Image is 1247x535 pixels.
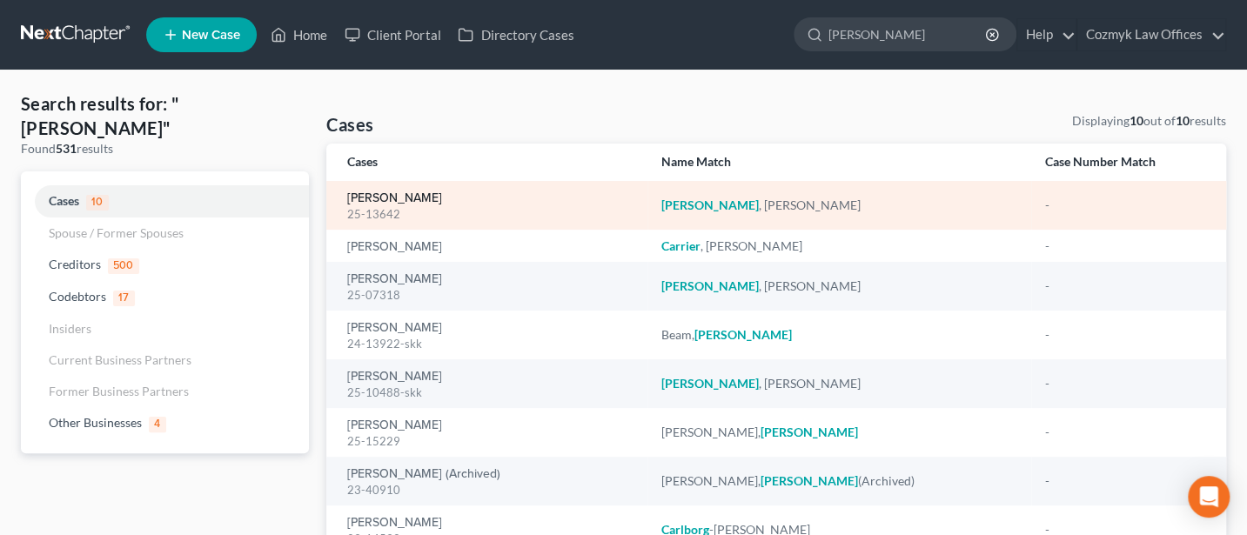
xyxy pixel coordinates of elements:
a: Insiders [21,313,309,344]
a: Former Business Partners [21,376,309,407]
a: [PERSON_NAME] [347,517,442,529]
input: Search by name... [828,18,988,50]
span: 17 [113,291,135,306]
span: Current Business Partners [49,352,191,367]
span: 4 [149,417,166,432]
div: - [1045,278,1205,295]
div: , [PERSON_NAME] [661,237,1017,255]
a: [PERSON_NAME] [347,371,442,383]
em: [PERSON_NAME] [694,327,792,342]
div: - [1045,326,1205,344]
a: Client Portal [336,19,449,50]
h4: Search results for: "[PERSON_NAME]" [21,91,309,140]
h4: Cases [326,112,373,137]
a: Codebtors17 [21,281,309,313]
em: [PERSON_NAME] [761,425,858,439]
a: Cozmyk Law Offices [1077,19,1225,50]
span: Cases [49,193,79,208]
div: , [PERSON_NAME] [661,375,1017,392]
div: - [1045,197,1205,214]
div: - [1045,375,1205,392]
div: 25-10488-skk [347,385,634,401]
em: [PERSON_NAME] [761,473,858,488]
a: [PERSON_NAME] [347,419,442,431]
div: [PERSON_NAME], (Archived) [661,472,1017,490]
a: Cases10 [21,185,309,217]
strong: 531 [56,141,77,156]
a: [PERSON_NAME] [347,322,442,334]
span: Spouse / Former Spouses [49,225,184,240]
em: [PERSON_NAME] [661,376,759,391]
div: [PERSON_NAME], [661,424,1017,441]
div: 25-07318 [347,287,634,304]
a: [PERSON_NAME] [347,241,442,253]
span: 10 [86,195,109,211]
em: [PERSON_NAME] [661,197,759,212]
div: Displaying out of results [1072,112,1226,130]
div: - [1045,472,1205,490]
a: [PERSON_NAME] [347,192,442,204]
div: , [PERSON_NAME] [661,278,1017,295]
div: 24-13922-skk [347,336,634,352]
a: Directory Cases [449,19,582,50]
div: Beam, [661,326,1017,344]
span: Codebtors [49,289,106,304]
strong: 10 [1130,113,1143,128]
em: Carrier [661,238,701,253]
a: Other Businesses4 [21,407,309,439]
div: - [1045,424,1205,441]
div: 25-13642 [347,206,634,223]
span: New Case [182,29,240,42]
span: Former Business Partners [49,384,189,398]
div: Open Intercom Messenger [1188,476,1230,518]
a: Help [1017,19,1076,50]
a: [PERSON_NAME] (Archived) [347,468,500,480]
div: , [PERSON_NAME] [661,197,1017,214]
div: Found results [21,140,309,157]
span: 500 [108,258,139,274]
a: Home [262,19,336,50]
span: Creditors [49,257,101,271]
th: Cases [326,144,647,181]
div: - [1045,237,1205,255]
th: Name Match [647,144,1031,181]
strong: 10 [1176,113,1190,128]
span: Other Businesses [49,415,142,430]
span: Insiders [49,321,91,336]
div: 25-15229 [347,433,634,450]
th: Case Number Match [1031,144,1226,181]
em: [PERSON_NAME] [661,278,759,293]
a: Spouse / Former Spouses [21,217,309,249]
a: Creditors500 [21,249,309,281]
a: [PERSON_NAME] [347,273,442,285]
div: 23-40910 [347,482,634,498]
a: Current Business Partners [21,344,309,376]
